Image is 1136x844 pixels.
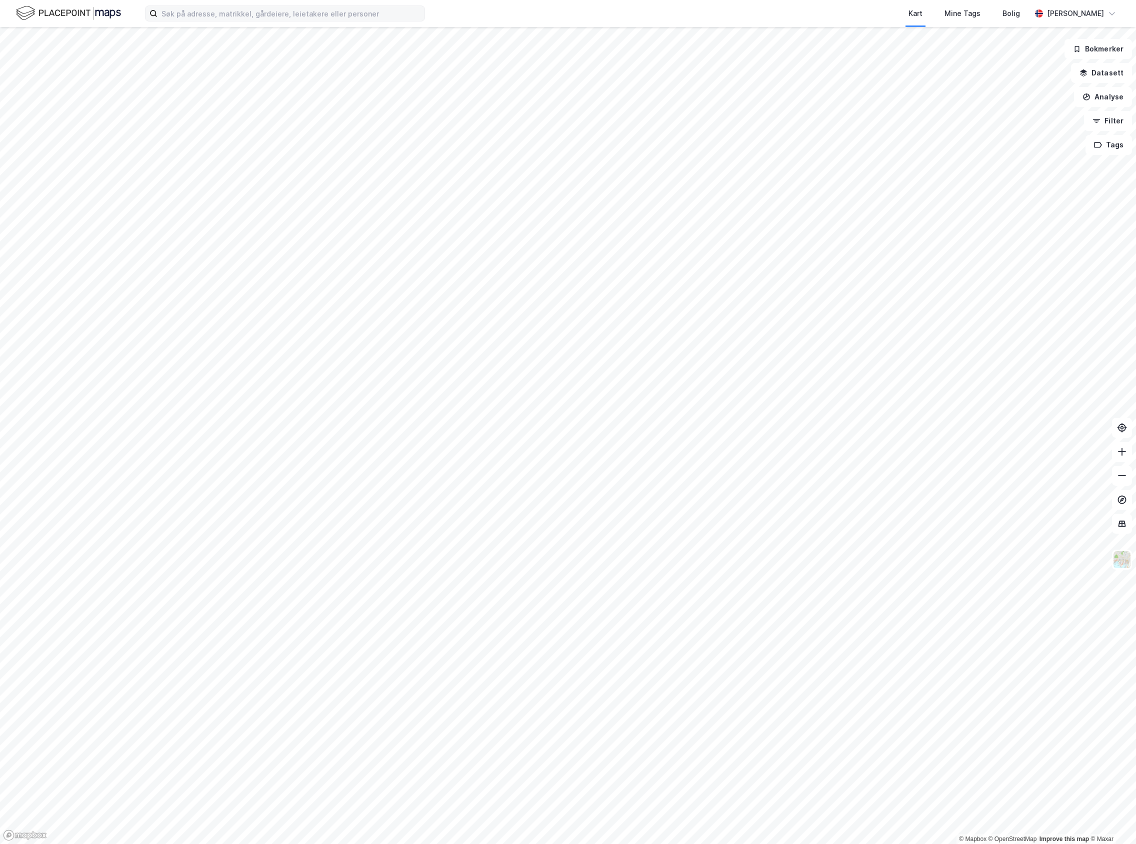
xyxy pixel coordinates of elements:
[1071,63,1132,83] button: Datasett
[157,6,424,21] input: Søk på adresse, matrikkel, gårdeiere, leietakere eller personer
[3,830,47,841] a: Mapbox homepage
[1086,796,1136,844] div: Kontrollprogram for chat
[988,836,1037,843] a: OpenStreetMap
[1084,111,1132,131] button: Filter
[1002,7,1020,19] div: Bolig
[1047,7,1104,19] div: [PERSON_NAME]
[1074,87,1132,107] button: Analyse
[1112,550,1131,569] img: Z
[1039,836,1089,843] a: Improve this map
[959,836,986,843] a: Mapbox
[1086,796,1136,844] iframe: Chat Widget
[1085,135,1132,155] button: Tags
[1064,39,1132,59] button: Bokmerker
[908,7,922,19] div: Kart
[16,4,121,22] img: logo.f888ab2527a4732fd821a326f86c7f29.svg
[944,7,980,19] div: Mine Tags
